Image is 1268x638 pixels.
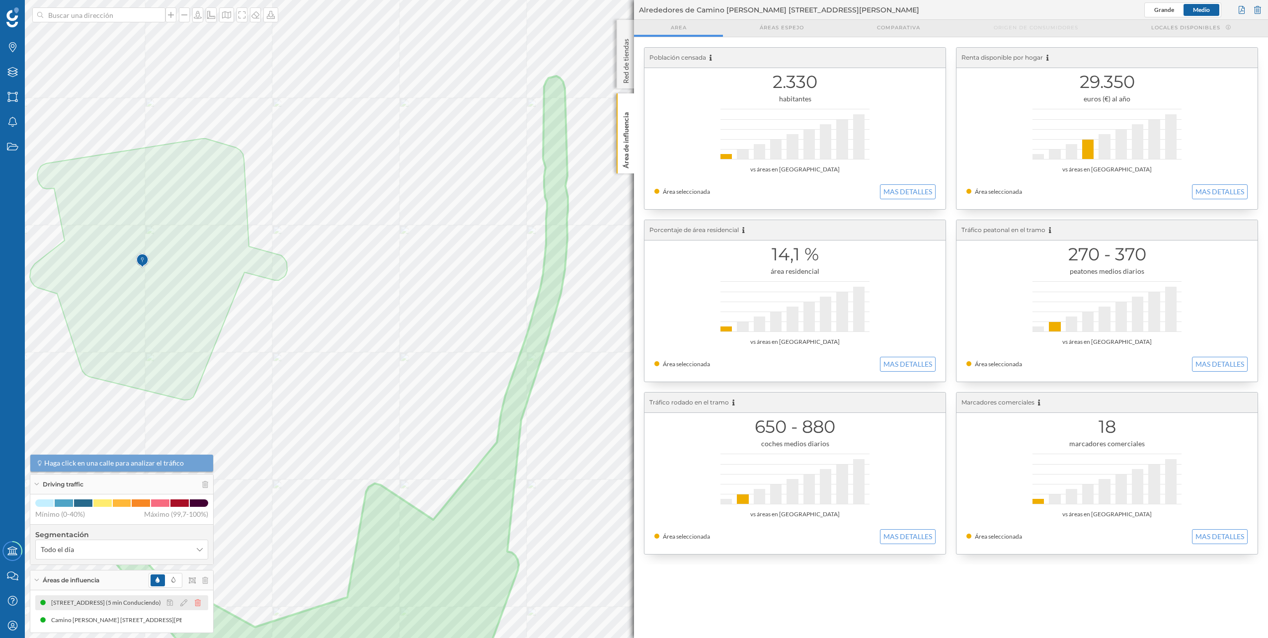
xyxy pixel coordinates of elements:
div: vs áreas en [GEOGRAPHIC_DATA] [654,337,936,347]
span: Área seleccionada [975,533,1022,540]
span: Comparativa [877,24,920,31]
button: MAS DETALLES [1192,184,1248,199]
button: MAS DETALLES [880,357,936,372]
span: Área seleccionada [663,533,710,540]
div: marcadores comerciales [966,439,1248,449]
h1: 29.350 [966,73,1248,91]
div: Porcentaje de área residencial [644,220,946,240]
div: vs áreas en [GEOGRAPHIC_DATA] [966,509,1248,519]
div: vs áreas en [GEOGRAPHIC_DATA] [966,164,1248,174]
h1: 18 [966,417,1248,436]
span: Grande [1154,6,1174,13]
span: Medio [1193,6,1210,13]
span: Soporte [20,7,55,16]
span: Máximo (99,7-100%) [144,509,208,519]
h1: 2.330 [654,73,936,91]
div: Marcadores comerciales [956,393,1258,413]
div: Renta disponible por hogar [956,48,1258,68]
button: MAS DETALLES [1192,357,1248,372]
div: peatones medios diarios [966,266,1248,276]
span: Área seleccionada [975,188,1022,195]
div: Tráfico peatonal en el tramo [956,220,1258,240]
div: euros (€) al año [966,94,1248,104]
button: MAS DETALLES [880,184,936,199]
span: Locales disponibles [1151,24,1220,31]
div: Camino [PERSON_NAME] [STREET_ADDRESS][PERSON_NAME] (5 min Conduciendo) [51,615,282,625]
h1: 650 - 880 [654,417,936,436]
button: MAS DETALLES [880,529,936,544]
img: Geoblink Logo [6,7,19,27]
span: Área seleccionada [663,360,710,368]
img: Marker [136,251,149,271]
div: coches medios diarios [654,439,936,449]
p: Red de tiendas [621,35,631,83]
button: MAS DETALLES [1192,529,1248,544]
div: Población censada [644,48,946,68]
h4: Segmentación [35,530,208,540]
span: Todo el día [41,545,74,555]
span: Haga click en una calle para analizar el tráfico [44,458,184,468]
span: Área seleccionada [663,188,710,195]
div: vs áreas en [GEOGRAPHIC_DATA] [966,337,1248,347]
span: Área seleccionada [975,360,1022,368]
div: [STREET_ADDRESS] (5 min Conduciendo) [51,598,166,608]
div: vs áreas en [GEOGRAPHIC_DATA] [654,164,936,174]
span: Áreas espejo [760,24,804,31]
h1: 14,1 % [654,245,936,264]
div: vs áreas en [GEOGRAPHIC_DATA] [654,509,936,519]
span: Áreas de influencia [43,576,99,585]
span: Alrededores de Camino [PERSON_NAME] [STREET_ADDRESS][PERSON_NAME] [639,5,919,15]
span: Driving traffic [43,480,83,489]
span: Mínimo (0-40%) [35,509,85,519]
span: Origen de consumidores [994,24,1078,31]
div: habitantes [654,94,936,104]
h1: 270 - 370 [966,245,1248,264]
p: Área de influencia [621,108,631,168]
span: Area [671,24,687,31]
div: área residencial [654,266,936,276]
div: Tráfico rodado en el tramo [644,393,946,413]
